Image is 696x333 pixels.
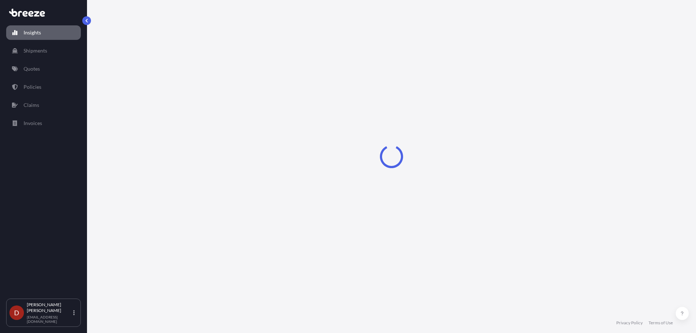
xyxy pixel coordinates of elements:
a: Shipments [6,43,81,58]
p: Shipments [24,47,47,54]
a: Terms of Use [649,320,673,326]
a: Insights [6,25,81,40]
p: Invoices [24,120,42,127]
a: Quotes [6,62,81,76]
p: [EMAIL_ADDRESS][DOMAIN_NAME] [27,315,72,324]
a: Privacy Policy [616,320,643,326]
a: Claims [6,98,81,112]
p: Policies [24,83,41,91]
a: Invoices [6,116,81,130]
p: Claims [24,101,39,109]
p: Quotes [24,65,40,72]
p: Insights [24,29,41,36]
span: D [14,309,19,316]
p: [PERSON_NAME] [PERSON_NAME] [27,302,72,313]
a: Policies [6,80,81,94]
